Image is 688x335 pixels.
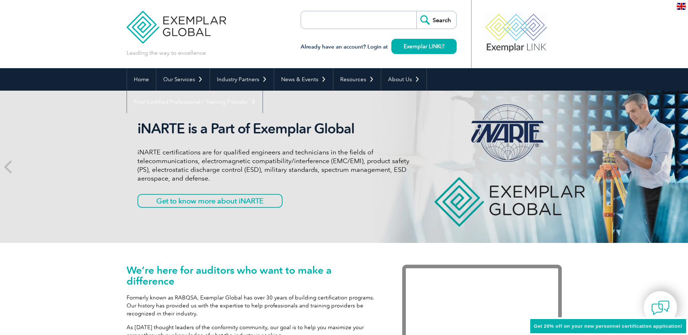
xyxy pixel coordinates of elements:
input: Search [416,11,456,29]
img: open_square.png [440,44,444,48]
a: Find Certified Professional / Training Provider [127,91,263,113]
a: Exemplar LINK [391,39,457,54]
span: Get 20% off on your new personnel certification application! [534,323,683,329]
p: iNARTE certifications are for qualified engineers and technicians in the fields of telecommunicat... [137,148,409,183]
a: Our Services [156,68,210,91]
a: Get to know more about iNARTE [137,194,283,208]
a: Industry Partners [210,68,274,91]
h3: Already have an account? Login at [301,42,457,51]
a: Home [127,68,156,91]
p: Leading the way to excellence [127,49,206,57]
a: Resources [333,68,381,91]
h1: We’re here for auditors who want to make a difference [127,265,380,286]
img: contact-chat.png [651,299,670,317]
a: News & Events [274,68,333,91]
a: About Us [381,68,427,91]
h2: iNARTE is a Part of Exemplar Global [137,120,409,137]
p: Formerly known as RABQSA, Exemplar Global has over 30 years of building certification programs. O... [127,294,380,318]
img: en [677,3,686,10]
